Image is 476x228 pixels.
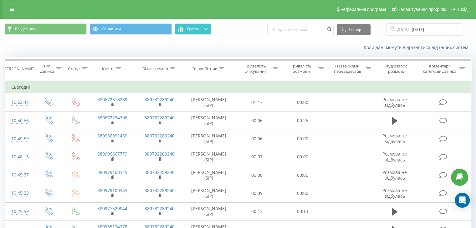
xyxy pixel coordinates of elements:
[331,63,364,74] div: Назва схеми переадресації
[382,169,407,181] span: Розмова не відбулась
[11,115,28,127] div: 10:50:56
[97,97,127,102] a: 380672518289
[145,97,175,102] a: 380732289240
[337,24,371,35] button: Експорт
[11,169,28,181] div: 10:45:37
[285,63,317,74] div: Тривалість розмови
[192,66,217,72] div: Співробітник
[183,112,234,130] td: [PERSON_NAME] (SIP)
[280,202,325,221] td: 00:13
[280,130,325,148] td: 00:00
[97,133,127,139] a: 380956991459
[97,151,127,157] a: 380996667779
[267,24,334,35] input: Пошук за номером
[102,66,114,72] div: Клієнт
[280,148,325,166] td: 00:00
[455,193,470,208] div: Open Intercom Messenger
[382,151,407,162] span: Розмова не відбулась
[11,133,28,145] div: 10:49:59
[145,115,175,121] a: 380732289240
[240,63,271,74] div: Тривалість очікування
[142,66,168,72] div: Бізнес номер
[90,23,172,35] button: Основний
[457,7,468,12] span: Вихід
[340,7,386,12] span: Реферальна програма
[234,130,280,148] td: 00:06
[364,44,471,50] a: Коли дані можуть відрізнятися вiд інших систем
[183,130,234,148] td: [PERSON_NAME] (SIP)
[145,206,175,211] a: 380732289240
[5,23,87,35] button: Всі дзвінки
[3,66,34,72] div: [PERSON_NAME]
[234,184,280,202] td: 00:09
[145,133,175,139] a: 380732289240
[39,63,54,74] div: Тип дзвінка
[280,93,325,112] td: 00:00
[183,202,234,221] td: [PERSON_NAME] (SIP)
[382,187,407,199] span: Розмова не відбулась
[234,112,280,130] td: 00:06
[97,115,127,121] a: 380672234706
[175,23,211,35] button: Графік
[183,166,234,184] td: [PERSON_NAME] (SIP)
[382,97,407,108] span: Розмова не відбулась
[421,63,458,74] div: Коментар/категорія дзвінка
[183,93,234,112] td: [PERSON_NAME] (SIP)
[397,7,446,12] span: Налаштування профілю
[183,184,234,202] td: [PERSON_NAME] (SIP)
[68,66,80,72] div: Статус
[183,148,234,166] td: [PERSON_NAME] (SIP)
[11,96,28,108] div: 10:53:47
[378,63,415,74] div: Аудіозапис розмови
[97,206,127,211] a: 380977529844
[97,169,127,175] a: 380979100345
[145,169,175,175] a: 380732289240
[15,27,36,32] span: Всі дзвінки
[187,27,199,31] span: Графік
[5,81,471,93] td: Сьогодні
[145,151,175,157] a: 380732289240
[11,151,28,163] div: 10:48:13
[280,166,325,184] td: 00:00
[280,184,325,202] td: 00:00
[97,187,127,193] a: 380979100345
[234,93,280,112] td: 01:17
[11,187,28,199] div: 10:45:23
[145,187,175,193] a: 380732289240
[11,206,28,218] div: 10:25:59
[234,166,280,184] td: 00:08
[382,133,407,144] span: Розмова не відбулась
[234,148,280,166] td: 00:07
[280,112,325,130] td: 00:25
[234,202,280,221] td: 00:13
